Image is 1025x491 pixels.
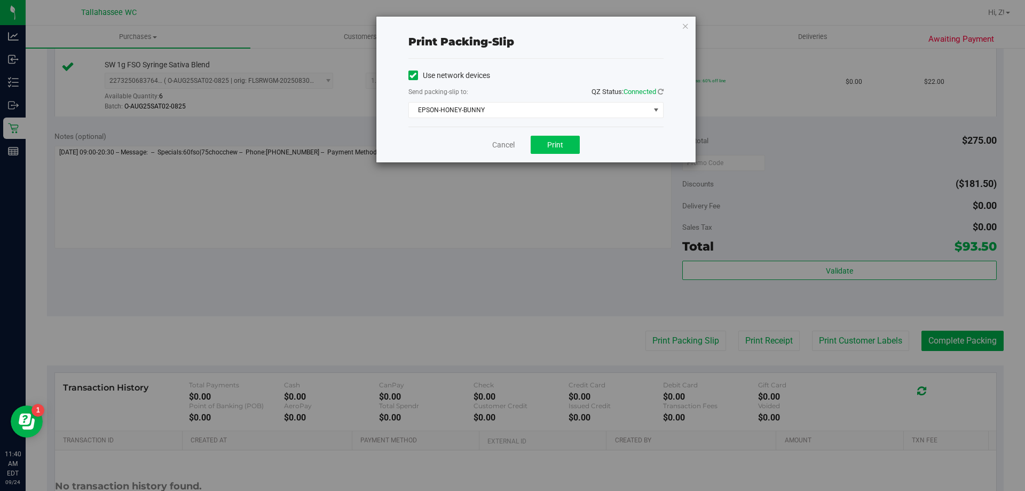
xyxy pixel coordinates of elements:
button: Print [531,136,580,154]
iframe: Resource center [11,406,43,438]
iframe: Resource center unread badge [31,404,44,417]
span: QZ Status: [592,88,664,96]
label: Use network devices [408,70,490,81]
span: Connected [624,88,656,96]
span: select [649,103,663,118]
label: Send packing-slip to: [408,87,468,97]
span: Print [547,141,563,149]
span: EPSON-HONEY-BUNNY [409,103,650,118]
a: Cancel [492,139,515,151]
span: Print packing-slip [408,35,514,48]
